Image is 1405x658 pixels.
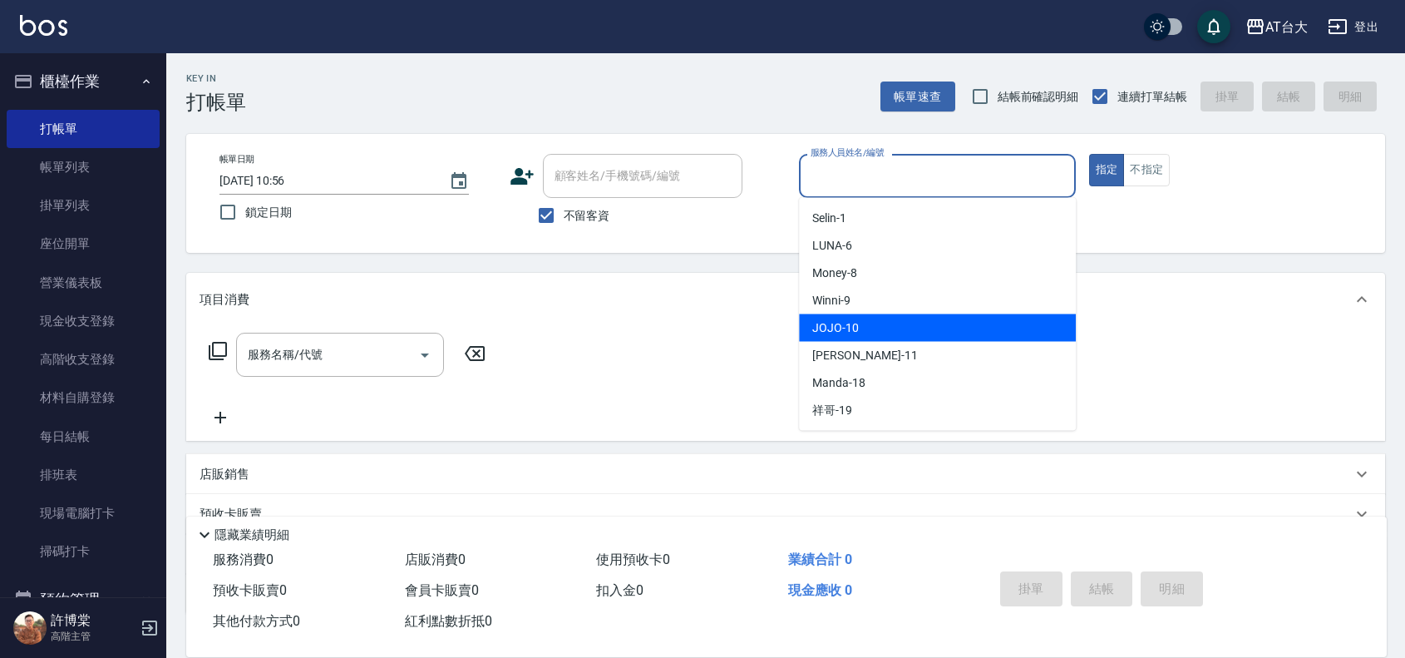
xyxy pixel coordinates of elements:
img: Person [13,611,47,645]
button: save [1197,10,1230,43]
p: 高階主管 [51,629,136,644]
label: 服務人員姓名/編號 [811,146,884,159]
a: 現金收支登錄 [7,302,160,340]
span: 業績合計 0 [788,552,852,567]
p: 預收卡販賣 [200,506,262,523]
button: Open [412,342,438,369]
p: 項目消費 [200,291,249,309]
span: 扣入金 0 [596,582,643,598]
a: 座位開單 [7,225,160,263]
span: Selin -1 [812,210,846,227]
button: 櫃檯作業 [7,60,160,103]
span: 祥哥 -19 [812,402,852,419]
span: 不留客資 [564,207,610,225]
span: 結帳前確認明細 [998,88,1079,106]
button: 預約管理 [7,578,160,621]
button: 帳單速查 [880,82,955,112]
a: 掃碼打卡 [7,532,160,571]
h2: Key In [186,73,246,84]
button: 指定 [1089,154,1125,186]
div: 項目消費 [186,273,1385,326]
button: 不指定 [1123,154,1170,186]
span: Money -8 [812,265,857,282]
h3: 打帳單 [186,91,246,114]
div: 店販銷售 [186,454,1385,494]
span: 紅利點數折抵 0 [405,613,492,629]
span: 店販消費 0 [405,552,466,567]
p: 隱藏業績明細 [214,527,289,544]
span: 現金應收 0 [788,582,852,598]
span: 會員卡販賣 0 [405,582,479,598]
span: 其他付款方式 0 [213,613,300,629]
a: 高階收支登錄 [7,340,160,378]
a: 排班表 [7,456,160,494]
span: LUNA -6 [812,237,852,255]
button: AT台大 [1239,10,1314,44]
a: 材料自購登錄 [7,378,160,417]
a: 營業儀表板 [7,264,160,302]
a: 打帳單 [7,110,160,148]
a: 現場電腦打卡 [7,494,160,532]
span: Winni -9 [812,292,850,309]
label: 帳單日期 [219,153,254,166]
span: Manda -18 [812,374,865,392]
span: JOJO -10 [812,319,859,337]
button: Choose date, selected date is 2025-09-11 [439,161,479,201]
span: 連續打單結帳 [1117,88,1187,106]
a: 掛單列表 [7,186,160,225]
button: 登出 [1321,12,1385,42]
div: 預收卡販賣 [186,494,1385,534]
p: 店販銷售 [200,466,249,483]
span: 服務消費 0 [213,552,274,567]
span: 鎖定日期 [245,204,292,221]
span: 預收卡販賣 0 [213,582,287,598]
span: 使用預收卡 0 [596,552,670,567]
a: 帳單列表 [7,148,160,186]
img: Logo [20,15,67,36]
h5: 許博棠 [51,612,136,629]
div: AT台大 [1265,17,1308,37]
span: [PERSON_NAME] -11 [812,347,917,364]
input: YYYY/MM/DD hh:mm [219,167,432,195]
a: 每日結帳 [7,418,160,456]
